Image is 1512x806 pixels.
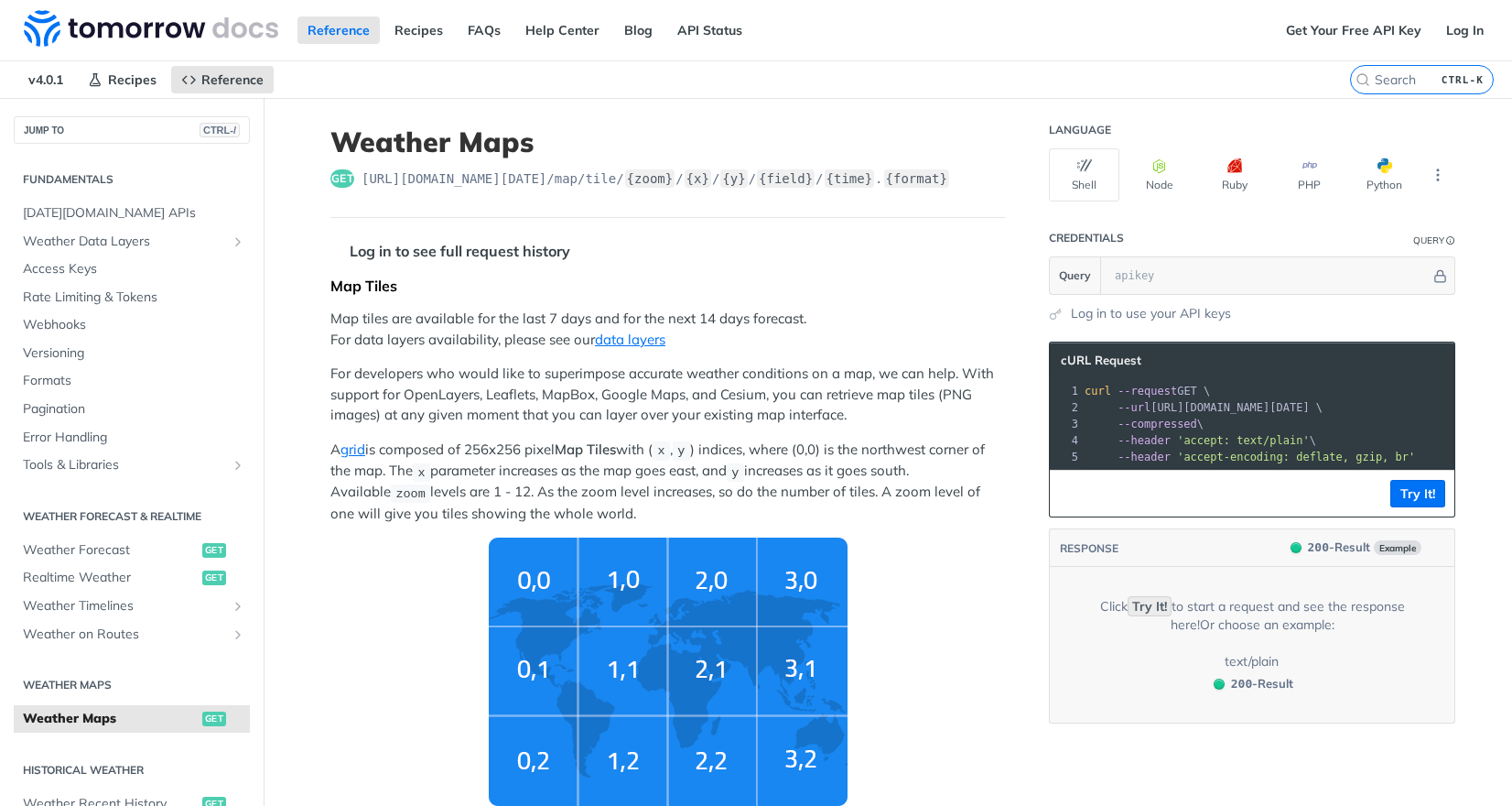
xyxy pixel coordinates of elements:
a: Log In [1436,16,1494,44]
a: data layers [595,331,665,348]
div: 5 [1050,449,1081,465]
span: [DATE][DOMAIN_NAME] APIs [23,204,245,223]
span: \ [1085,418,1204,430]
a: Help Center [515,16,610,44]
span: get [202,571,226,585]
span: zoom [395,486,425,500]
i: Information [1446,236,1455,245]
strong: Map Tiles [555,441,616,458]
a: Weather on RoutesShow subpages for Weather on Routes [14,621,250,648]
a: Tools & LibrariesShow subpages for Tools & Libraries [14,452,250,479]
p: A is composed of 256x256 pixel with ( , ) indices, where (0,0) is the northwest corner of the map... [330,440,1006,524]
span: Query [1059,267,1091,284]
span: - Result [1231,675,1293,693]
img: Tomorrow.io Weather API Docs [24,10,278,47]
button: Node [1124,148,1194,201]
span: v4.0.1 [18,66,73,93]
span: Formats [23,372,245,390]
span: Pagination [23,400,245,419]
a: Blog [614,16,663,44]
span: Realtime Weather [23,569,198,587]
h2: Fundamentals [14,171,250,188]
code: Try It! [1128,596,1172,616]
label: {x} [685,169,711,188]
a: Weather TimelinesShow subpages for Weather Timelines [14,593,250,620]
span: x [417,465,425,479]
span: Access Keys [23,260,245,278]
span: Rate Limiting & Tokens [23,289,245,307]
button: JUMP TOCTRL-/ [14,116,250,144]
label: {time} [825,169,875,188]
button: Try It! [1390,480,1445,507]
label: {y} [720,169,747,188]
span: Weather Timelines [23,597,226,615]
span: \ [1085,434,1316,447]
span: https://api.tomorrow.io/v4/map/tile/{zoom}/{x}/{y}/{field}/{time}.{format} [362,169,950,188]
h2: Historical Weather [14,762,250,779]
span: --url [1118,401,1150,414]
a: Get Your Free API Key [1276,16,1431,44]
div: QueryInformation [1413,234,1455,247]
button: 200200-Result [1204,675,1300,693]
span: 200 [1308,540,1329,554]
span: Weather Maps [23,710,198,728]
button: Query [1050,257,1101,294]
button: PHP [1274,148,1345,201]
a: FAQs [458,16,511,44]
p: Map tiles are available for the last 7 days and for the next 14 days forecast. For data layers av... [330,309,1006,350]
button: cURL Request [1054,352,1161,370]
span: get [330,169,354,188]
img: weather-grid-map.png [489,538,848,806]
h1: Weather Maps [330,125,1006,158]
div: 2 [1050,399,1081,416]
span: get [202,712,226,726]
div: 4 [1050,432,1081,449]
a: Error Handling [14,424,250,452]
button: Python [1349,148,1420,201]
a: Recipes [78,66,167,93]
span: 200 [1291,542,1301,553]
kbd: CTRL-K [1437,71,1488,89]
a: Realtime Weatherget [14,564,250,592]
span: [URL][DOMAIN_NAME][DATE] \ [1085,401,1323,414]
button: Show subpages for Weather on Routes [231,627,245,642]
span: Webhooks [23,316,245,334]
span: Example [1374,540,1421,555]
div: Query [1413,234,1444,247]
div: Language [1049,123,1111,137]
span: --header [1118,451,1171,463]
div: - Result [1308,539,1370,557]
a: Weather Forecastget [14,537,250,564]
a: Versioning [14,340,250,367]
a: Log in to use your API keys [1071,304,1231,323]
a: Formats [14,367,250,395]
a: grid [340,441,365,458]
button: Hide [1431,267,1450,285]
label: {zoom} [625,169,675,188]
h2: Weather Forecast & realtime [14,508,250,525]
a: Access Keys [14,256,250,283]
button: Show subpages for Tools & Libraries [231,458,245,473]
span: 200 [1231,677,1252,691]
span: y [677,444,685,458]
button: Show subpages for Weather Timelines [231,599,245,614]
span: get [202,543,226,558]
span: 200 [1214,679,1225,690]
input: apikey [1106,257,1431,294]
span: x [657,444,664,458]
a: Reference [171,66,274,93]
svg: Search [1355,72,1370,87]
p: For developers who would like to superimpose accurate weather conditions on a map, we can help. W... [330,364,1006,426]
span: Weather Forecast [23,541,198,560]
button: Copy to clipboard [1059,480,1085,507]
div: text/plain [1225,652,1279,670]
span: --compressed [1118,418,1197,430]
div: Map Tiles [330,277,1006,295]
a: Recipes [384,16,453,44]
svg: More ellipsis [1430,167,1446,183]
div: 3 [1050,416,1081,432]
a: Webhooks [14,311,250,339]
h2: Weather Maps [14,677,250,693]
label: {format} [884,169,949,188]
button: Ruby [1199,148,1269,201]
